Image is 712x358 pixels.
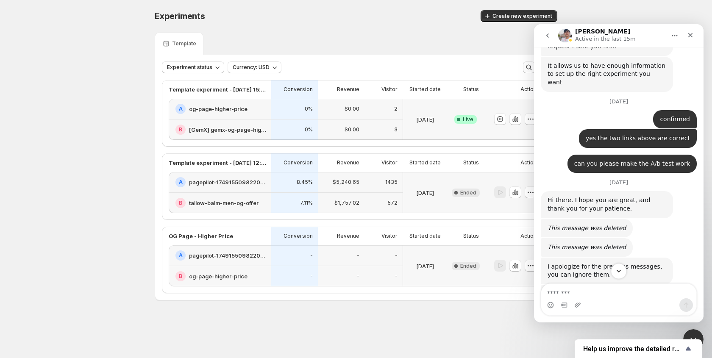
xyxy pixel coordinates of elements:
[395,273,398,280] p: -
[395,252,398,259] p: -
[179,252,183,259] h2: A
[416,115,434,124] p: [DATE]
[337,233,359,239] p: Revenue
[179,126,182,133] h2: B
[463,86,479,93] p: Status
[394,105,398,112] p: 2
[387,200,398,206] p: 572
[310,273,313,280] p: -
[394,126,398,133] p: 3
[179,273,182,280] h2: B
[463,233,479,239] p: Status
[167,64,212,71] span: Experiment status
[189,125,266,134] h2: [GemX] gemx-og-page-higher-price
[520,233,537,239] p: Action
[492,13,552,19] span: Create new experiment
[334,200,359,206] p: $1,757.02
[534,24,704,322] iframe: Intercom live chat
[683,329,704,350] iframe: Intercom live chat
[520,159,537,166] p: Action
[385,179,398,186] p: 1435
[357,252,359,259] p: -
[520,86,537,93] p: Action
[583,345,683,353] span: Help us improve the detailed report for A/B campaigns
[337,86,359,93] p: Revenue
[179,105,183,112] h2: A
[416,262,434,270] p: [DATE]
[179,200,182,206] h2: B
[284,233,313,239] p: Conversion
[345,126,359,133] p: $0.00
[300,200,313,206] p: 7.11%
[305,105,313,112] p: 0%
[357,273,359,280] p: -
[155,11,205,21] span: Experiments
[463,116,473,123] span: Live
[284,86,313,93] p: Conversion
[228,61,281,73] button: Currency: USD
[463,159,479,166] p: Status
[481,10,557,22] button: Create new experiment
[381,233,398,239] p: Visitor
[189,178,266,186] h2: pagepilot-1749155098220-358935
[310,252,313,259] p: -
[381,159,398,166] p: Visitor
[189,251,266,260] h2: pagepilot-1749155098220-358935
[305,126,313,133] p: 0%
[460,189,476,196] span: Ended
[460,263,476,269] span: Ended
[169,158,266,167] p: Template experiment - [DATE] 12:26:12
[345,105,359,112] p: $0.00
[409,233,441,239] p: Started date
[333,179,359,186] p: $5,240.65
[169,85,266,94] p: Template experiment - [DATE] 15:25:13
[169,232,233,240] p: OG Page - Higher Price
[179,179,183,186] h2: A
[284,159,313,166] p: Conversion
[189,105,248,113] h2: og-page-higher-price
[416,189,434,197] p: [DATE]
[381,86,398,93] p: Visitor
[233,64,270,71] span: Currency: USD
[172,40,196,47] p: Template
[189,199,259,207] h2: tallow-balm-men-og-offer
[297,179,313,186] p: 8.45%
[162,61,224,73] button: Experiment status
